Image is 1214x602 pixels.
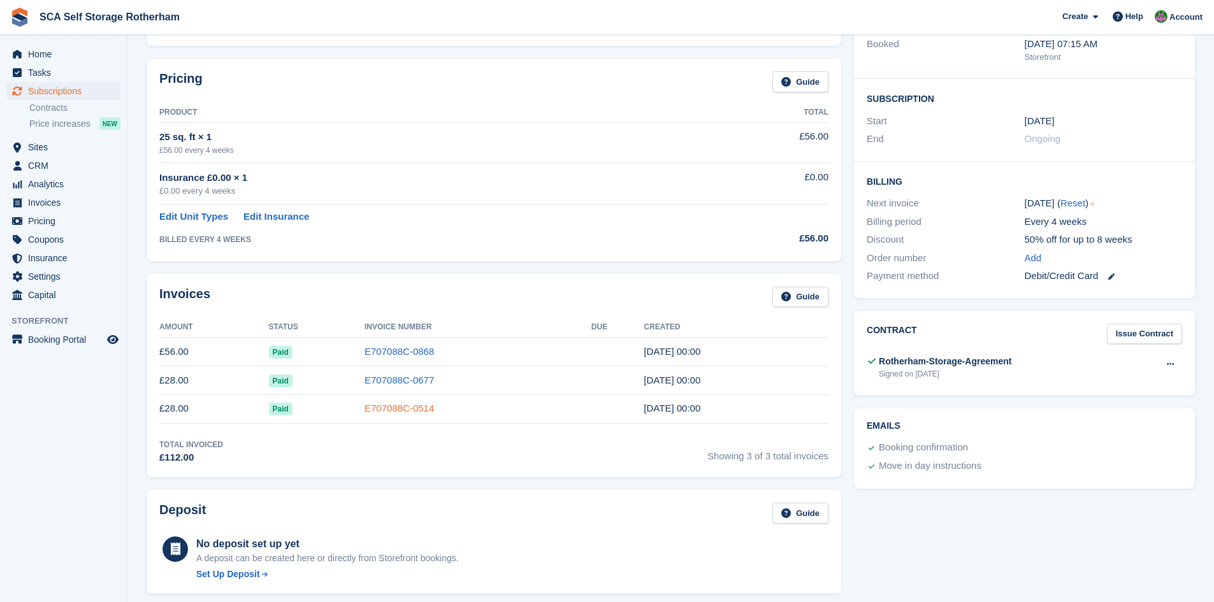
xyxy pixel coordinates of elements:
h2: Billing [867,175,1182,187]
h2: Deposit [159,503,206,524]
h2: Subscription [867,92,1182,104]
div: £56.00 [719,231,828,246]
span: Analytics [28,175,105,193]
a: Reset [1060,197,1085,208]
div: 50% off for up to 8 weeks [1025,233,1182,247]
div: Every 4 weeks [1025,215,1182,229]
time: 2025-08-22 23:00:50 UTC [644,346,700,357]
div: Storefront [1025,51,1182,64]
div: Payment method [867,269,1024,283]
span: Storefront [11,315,127,327]
img: Sarah Race [1155,10,1167,23]
a: SCA Self Storage Rotherham [34,6,185,27]
div: Discount [867,233,1024,247]
div: Next invoice [867,196,1024,211]
div: Rotherham-Storage-Agreement [879,355,1011,368]
th: Product [159,103,719,123]
div: Total Invoiced [159,439,223,450]
a: menu [6,286,120,304]
div: £112.00 [159,450,223,465]
th: Amount [159,317,269,338]
a: menu [6,231,120,248]
span: Price increases [29,118,90,130]
h2: Contract [867,324,917,345]
a: menu [6,212,120,230]
span: Ongoing [1025,133,1061,144]
div: £56.00 every 4 weeks [159,145,719,156]
span: Settings [28,268,105,285]
span: Paid [269,375,293,387]
a: E707088C-0514 [365,403,434,413]
a: menu [6,157,120,175]
span: Tasks [28,64,105,82]
span: Account [1169,11,1203,24]
img: stora-icon-8386f47178a22dfd0bd8f6a31ec36ba5ce8667c1dd55bd0f319d3a0aa187defe.svg [10,8,29,27]
th: Status [269,317,365,338]
time: 2025-07-25 23:00:30 UTC [644,375,700,385]
div: End [867,132,1024,147]
a: Set Up Deposit [196,568,459,581]
a: Add [1025,251,1042,266]
span: Showing 3 of 3 total invoices [707,439,828,465]
a: Edit Insurance [243,210,309,224]
td: £28.00 [159,366,269,395]
span: Home [28,45,105,63]
div: Booking confirmation [879,440,968,455]
div: NEW [99,117,120,130]
span: Coupons [28,231,105,248]
a: menu [6,249,120,267]
span: Subscriptions [28,82,105,100]
span: Insurance [28,249,105,267]
span: Pricing [28,212,105,230]
h2: Invoices [159,287,210,308]
a: menu [6,82,120,100]
span: Booking Portal [28,331,105,348]
a: E707088C-0868 [365,346,434,357]
td: £0.00 [719,163,828,204]
span: Capital [28,286,105,304]
span: Invoices [28,194,105,211]
a: Guide [772,71,828,92]
div: 25 sq. ft × 1 [159,130,719,145]
span: Paid [269,346,293,359]
div: BILLED EVERY 4 WEEKS [159,234,719,245]
th: Due [591,317,644,338]
div: £0.00 every 4 weeks [159,185,719,197]
td: £28.00 [159,394,269,423]
time: 2025-06-27 23:00:33 UTC [644,403,700,413]
a: Edit Unit Types [159,210,228,224]
a: menu [6,268,120,285]
time: 2025-06-27 23:00:00 UTC [1025,114,1055,129]
a: Issue Contract [1107,324,1182,345]
th: Invoice Number [365,317,591,338]
a: Preview store [105,332,120,347]
a: Contracts [29,102,120,114]
a: menu [6,64,120,82]
td: £56.00 [719,122,828,162]
span: Sites [28,138,105,156]
div: Move in day instructions [879,459,981,474]
a: menu [6,138,120,156]
a: menu [6,175,120,193]
div: Billing period [867,215,1024,229]
div: Booked [867,37,1024,64]
a: menu [6,45,120,63]
div: [DATE] 07:15 AM [1025,37,1182,52]
a: Price increases NEW [29,117,120,131]
h2: Pricing [159,71,203,92]
div: Insurance £0.00 × 1 [159,171,719,185]
a: Guide [772,503,828,524]
p: A deposit can be created here or directly from Storefront bookings. [196,552,459,565]
div: Order number [867,251,1024,266]
div: Signed on [DATE] [879,368,1011,380]
div: Set Up Deposit [196,568,260,581]
div: Debit/Credit Card [1025,269,1182,283]
div: [DATE] ( ) [1025,196,1182,211]
td: £56.00 [159,338,269,366]
th: Total [719,103,828,123]
a: menu [6,331,120,348]
span: Paid [269,403,293,415]
h2: Emails [867,421,1182,431]
a: E707088C-0677 [365,375,434,385]
span: Help [1125,10,1143,23]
